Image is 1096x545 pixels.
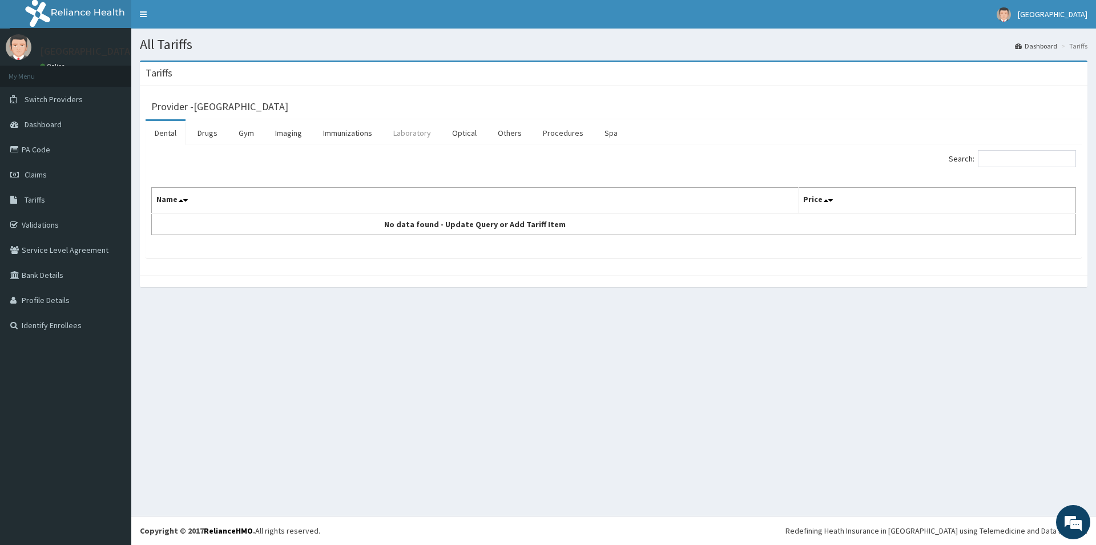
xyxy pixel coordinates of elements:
[146,121,186,145] a: Dental
[40,62,67,70] a: Online
[997,7,1011,22] img: User Image
[25,169,47,180] span: Claims
[152,213,799,235] td: No data found - Update Query or Add Tariff Item
[140,37,1087,52] h1: All Tariffs
[229,121,263,145] a: Gym
[1018,9,1087,19] span: [GEOGRAPHIC_DATA]
[40,46,134,56] p: [GEOGRAPHIC_DATA]
[25,94,83,104] span: Switch Providers
[949,150,1076,167] label: Search:
[595,121,627,145] a: Spa
[534,121,593,145] a: Procedures
[152,188,799,214] th: Name
[25,119,62,130] span: Dashboard
[131,516,1096,545] footer: All rights reserved.
[140,526,255,536] strong: Copyright © 2017 .
[204,526,253,536] a: RelianceHMO
[146,68,172,78] h3: Tariffs
[25,195,45,205] span: Tariffs
[188,121,227,145] a: Drugs
[785,525,1087,536] div: Redefining Heath Insurance in [GEOGRAPHIC_DATA] using Telemedicine and Data Science!
[266,121,311,145] a: Imaging
[443,121,486,145] a: Optical
[314,121,381,145] a: Immunizations
[151,102,288,112] h3: Provider - [GEOGRAPHIC_DATA]
[799,188,1076,214] th: Price
[978,150,1076,167] input: Search:
[1058,41,1087,51] li: Tariffs
[384,121,440,145] a: Laboratory
[489,121,531,145] a: Others
[1015,41,1057,51] a: Dashboard
[6,34,31,60] img: User Image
